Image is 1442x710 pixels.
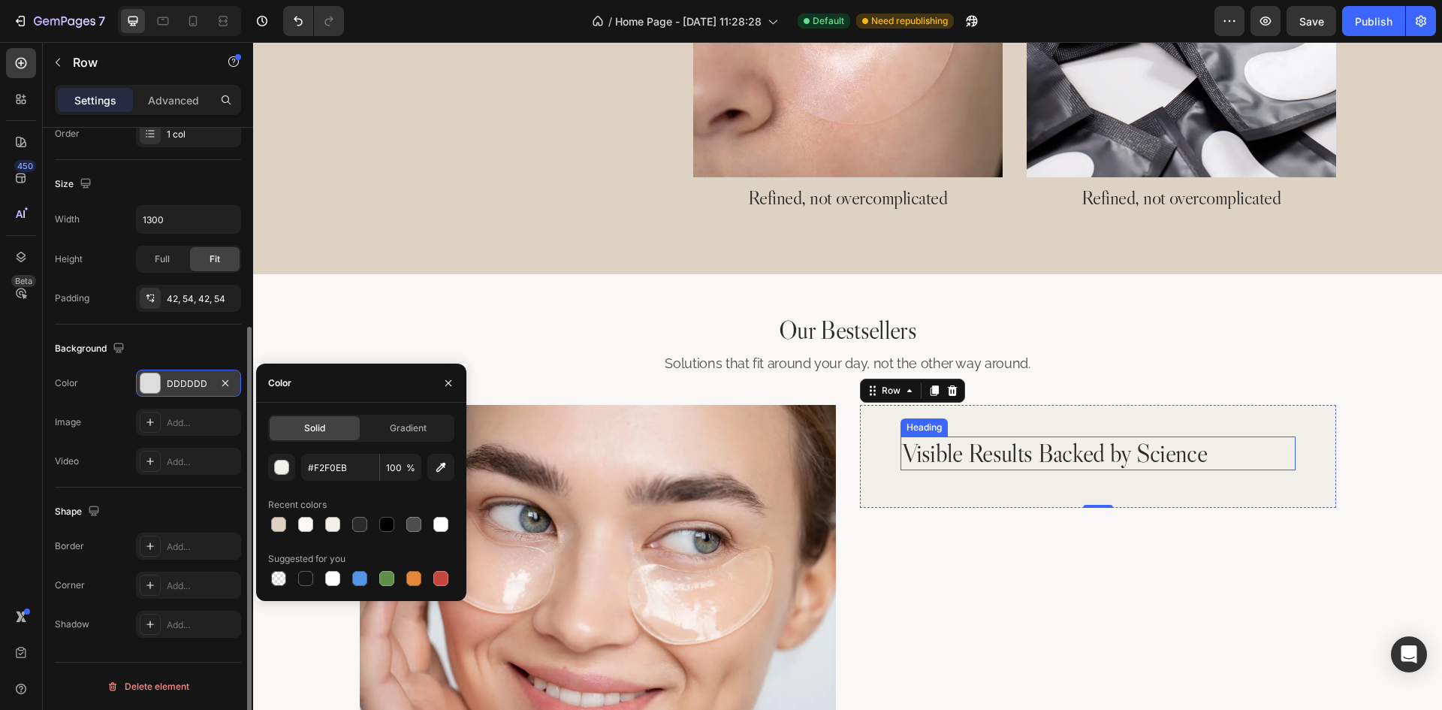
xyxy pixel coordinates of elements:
span: Default [813,14,844,28]
div: Background [55,339,128,359]
h2: Our Bestsellers [18,271,1171,305]
span: Full [155,252,170,266]
div: Recent colors [268,498,327,512]
span: Home Page - [DATE] 11:28:28 [615,14,762,29]
div: Add... [167,416,237,430]
span: Solid [304,421,325,435]
span: % [406,461,415,475]
div: Height [55,252,83,266]
input: Auto [137,206,240,233]
p: Row [73,53,201,71]
div: Size [55,174,95,195]
div: 450 [14,160,36,172]
div: Order [55,127,80,140]
span: Save [1299,15,1324,28]
div: Shadow [55,618,89,631]
button: Delete element [55,675,241,699]
p: Advanced [148,92,199,108]
span: / [608,14,612,29]
div: Video [55,455,79,468]
p: 7 [98,12,105,30]
div: Padding [55,292,89,305]
span: Need republishing [871,14,948,28]
div: DDDDDD [167,377,210,391]
button: Publish [1342,6,1405,36]
div: Border [55,539,84,553]
span: Fit [210,252,220,266]
div: Add... [167,455,237,469]
div: Shape [55,502,103,522]
div: Beta [11,275,36,287]
button: Save [1287,6,1336,36]
div: Suggested for you [268,552,345,566]
p: Settings [74,92,116,108]
div: Delete element [107,678,189,696]
iframe: Design area [253,42,1442,710]
div: Publish [1355,14,1392,29]
div: Add... [167,618,237,632]
div: Corner [55,579,85,592]
div: Heading [650,379,692,392]
div: Add... [167,579,237,593]
input: Eg: FFFFFF [301,454,379,481]
div: Open Intercom Messenger [1391,636,1427,672]
div: Color [268,376,291,390]
div: Add... [167,540,237,554]
span: Gradient [390,421,427,435]
h2: Refined, not overcomplicated [774,143,1083,169]
div: 42, 54, 42, 54 [167,292,237,306]
div: Row [626,342,650,355]
h2: Visible Results Backed by Science [647,394,957,428]
div: Undo/Redo [283,6,344,36]
h2: Refined, not overcomplicated [440,143,750,169]
div: Image [55,415,81,429]
button: 7 [6,6,112,36]
div: Width [55,213,80,226]
p: Solutions that fit around your day, not the other way around. [20,313,1169,330]
div: 1 col [167,128,237,141]
div: Color [55,376,78,390]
